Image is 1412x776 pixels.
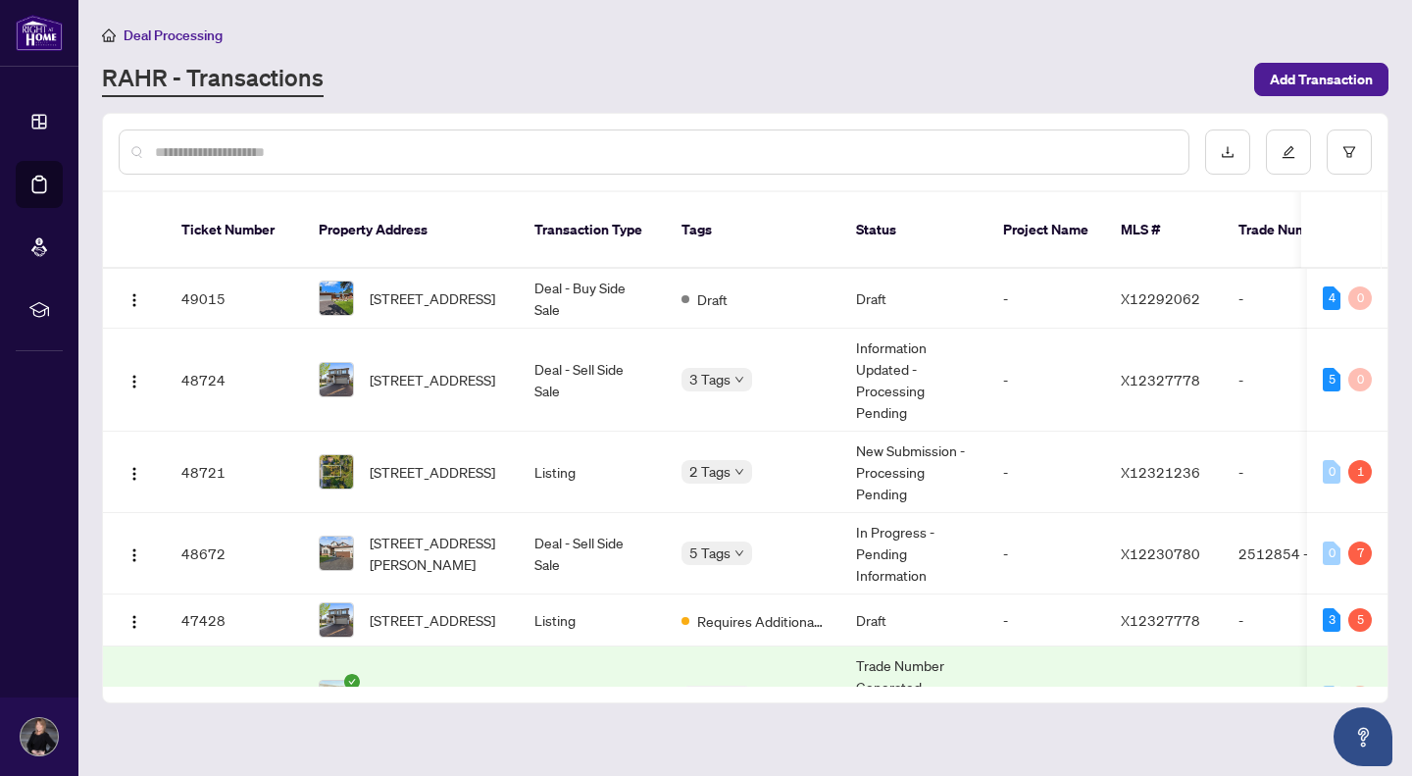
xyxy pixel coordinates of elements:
td: - [987,513,1105,595]
th: MLS # [1105,192,1223,269]
span: down [734,467,744,477]
img: Logo [126,374,142,389]
td: 48672 [166,513,303,595]
span: X12230780 [1121,544,1200,562]
td: In Progress - Pending Information [840,513,987,595]
th: Status [840,192,987,269]
div: 4 [1323,286,1340,310]
span: X12321236 [1121,463,1200,481]
td: Listing [519,595,666,647]
button: Logo [119,283,150,314]
button: download [1205,129,1250,175]
td: - [1223,647,1360,750]
button: Logo [119,538,150,569]
th: Property Address [303,192,519,269]
div: 0 [1323,686,1340,709]
div: 1 [1348,460,1372,484]
img: Logo [126,614,142,630]
td: Deal - Sell Side Sale [519,513,666,595]
img: thumbnail-img [320,282,353,315]
button: Logo [119,456,150,488]
div: 0 [1323,542,1340,565]
td: Draft [840,269,987,329]
button: filter [1327,129,1372,175]
td: - [987,329,1105,432]
span: check-circle [344,674,360,690]
div: 0 [1348,368,1372,391]
td: - [1223,269,1360,329]
td: Listing [519,432,666,513]
th: Trade Number [1223,192,1360,269]
img: Profile Icon [21,718,58,755]
span: 2 Tags [689,460,731,483]
span: edit [1282,145,1295,159]
span: Add Transaction [1270,64,1373,95]
img: Logo [126,547,142,563]
th: Project Name [987,192,1105,269]
img: thumbnail-img [320,681,353,714]
td: - [987,647,1105,750]
span: down [734,548,744,558]
img: Logo [126,466,142,482]
td: - [987,595,1105,647]
td: 48721 [166,432,303,513]
th: Transaction Type [519,192,666,269]
button: Open asap [1334,707,1392,766]
td: 47428 [166,595,303,647]
img: thumbnail-img [320,537,353,570]
span: [STREET_ADDRESS][PERSON_NAME] [370,532,503,575]
span: down [734,375,744,385]
span: X12292062 [1121,289,1200,307]
span: X12327778 [1121,611,1200,629]
div: 3 [1323,608,1340,632]
img: thumbnail-img [320,603,353,637]
div: 5 [1323,368,1340,391]
a: RAHR - Transactions [102,62,324,97]
td: Draft [840,595,987,647]
span: [STREET_ADDRESS] [370,461,495,483]
td: Information Updated - Processing Pending [840,329,987,432]
td: New Submission - Processing Pending [840,432,987,513]
button: Logo [119,682,150,713]
td: 47319 [166,647,303,750]
img: thumbnail-img [320,455,353,489]
td: 49015 [166,269,303,329]
span: Deal Processing [124,26,223,44]
div: 0 [1323,460,1340,484]
td: - [1223,329,1360,432]
span: download [1221,145,1235,159]
div: 0 [1348,286,1372,310]
span: 3 Tags [689,368,731,390]
button: Logo [119,364,150,395]
span: [STREET_ADDRESS] [370,287,495,309]
img: logo [16,15,63,51]
span: filter [1342,145,1356,159]
span: 5 Tags [689,542,731,564]
td: Trade Number Generated - Pending Information [840,647,987,750]
button: Add Transaction [1254,63,1388,96]
span: Draft [697,288,728,310]
span: X12327778 [1121,371,1200,388]
img: Logo [126,292,142,308]
button: Logo [119,604,150,636]
span: [STREET_ADDRESS] [370,369,495,390]
td: - [1223,595,1360,647]
span: 2 Tags [689,686,731,708]
span: Requires Additional Docs [697,610,825,632]
td: - [1223,432,1360,513]
td: Listing [519,647,666,750]
th: Ticket Number [166,192,303,269]
td: - [987,432,1105,513]
div: 7 [1348,542,1372,565]
div: 0 [1348,686,1372,709]
span: [STREET_ADDRESS] [370,609,495,631]
span: home [102,28,116,42]
td: Deal - Buy Side Sale [519,269,666,329]
td: - [987,269,1105,329]
img: thumbnail-img [320,363,353,396]
th: Tags [666,192,840,269]
div: 5 [1348,608,1372,632]
button: edit [1266,129,1311,175]
td: 2512854 - NS [1223,513,1360,595]
td: Deal - Sell Side Sale [519,329,666,432]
